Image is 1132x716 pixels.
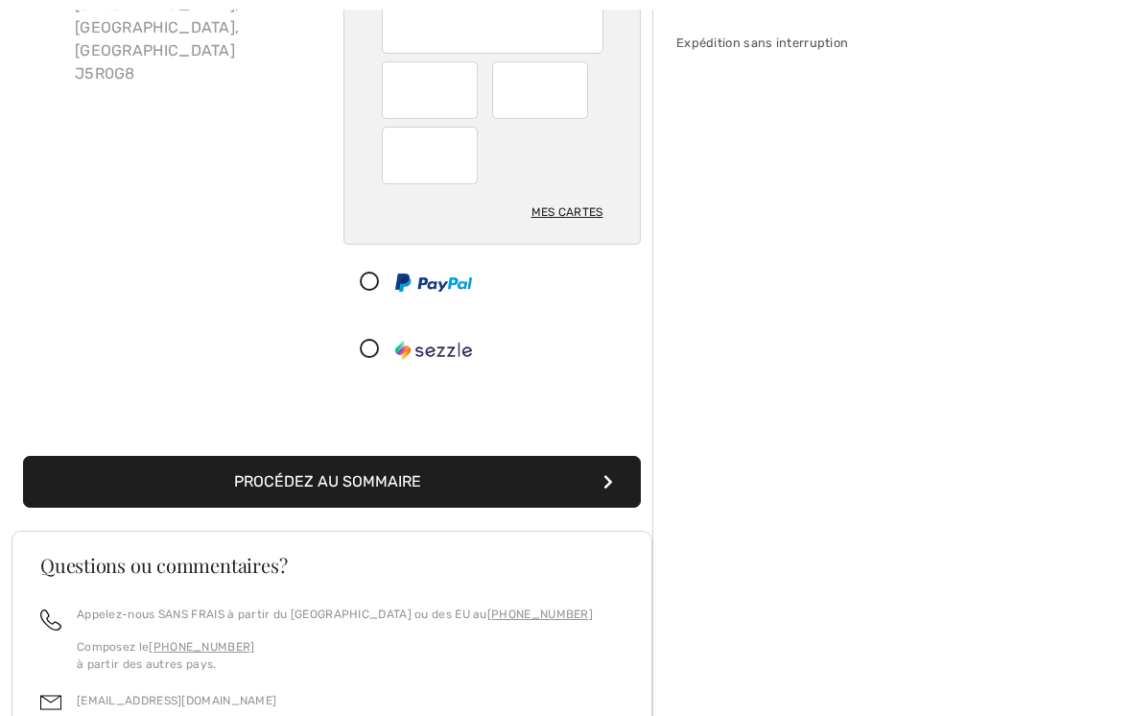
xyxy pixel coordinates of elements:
[395,274,472,292] img: PayPal
[23,456,641,508] button: Procédez au sommaire
[149,640,254,654] a: [PHONE_NUMBER]
[77,606,593,623] p: Appelez-nous SANS FRAIS à partir du [GEOGRAPHIC_DATA] ou des EU au
[487,608,593,621] a: [PHONE_NUMBER]
[395,341,472,360] img: Sezzle
[531,196,603,228] div: Mes cartes
[40,609,61,631] img: call
[77,694,276,707] a: [EMAIL_ADDRESS][DOMAIN_NAME]
[676,34,964,52] div: Expédition sans interruption
[40,692,61,713] img: email
[397,3,591,47] iframe: Secure Credit Card Frame - Credit Card Number
[77,638,593,673] p: Composez le à partir des autres pays.
[507,68,576,112] iframe: Secure Credit Card Frame - Expiration Year
[40,556,624,575] h3: Questions ou commentaires?
[397,133,465,178] iframe: Secure Credit Card Frame - CVV
[397,68,465,112] iframe: Secure Credit Card Frame - Expiration Month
